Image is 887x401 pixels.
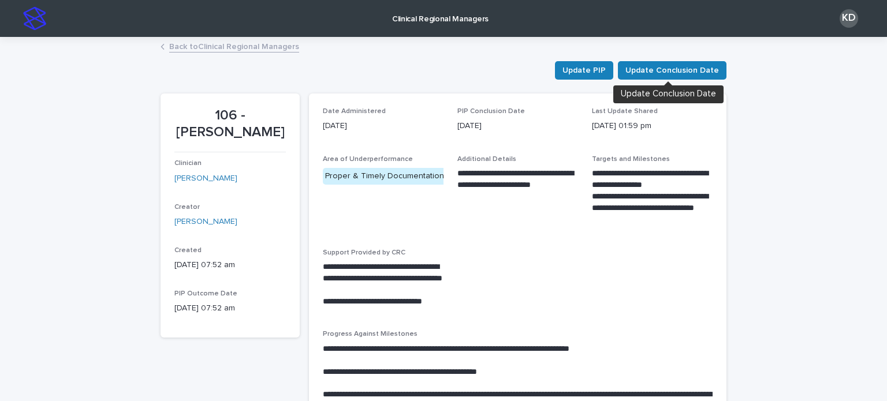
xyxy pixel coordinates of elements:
span: Progress Against Milestones [323,331,418,338]
span: Additional Details [457,156,516,163]
div: KD [840,9,858,28]
p: [DATE] 07:52 am [174,302,286,314]
span: Creator [174,204,200,211]
img: stacker-logo-s-only.png [23,7,46,30]
a: [PERSON_NAME] [174,173,237,185]
a: [PERSON_NAME] [174,216,237,228]
button: Update PIP [555,61,613,80]
span: Clinician [174,160,202,167]
span: Update Conclusion Date [625,65,719,76]
button: Update Conclusion Date [618,61,726,80]
p: [DATE] [457,120,578,132]
p: [DATE] 01:59 pm [592,120,713,132]
span: PIP Outcome Date [174,290,237,297]
span: Targets and Milestones [592,156,670,163]
p: [DATE] [323,120,443,132]
span: Update PIP [562,65,606,76]
div: Proper & Timely Documentation [323,168,446,185]
p: [DATE] 07:52 am [174,259,286,271]
a: Back toClinical Regional Managers [169,39,299,53]
span: Area of Underperformance [323,156,413,163]
span: Support Provided by CRC [323,249,405,256]
p: 106 - [PERSON_NAME] [174,107,286,141]
span: Date Administered [323,108,386,115]
span: Created [174,247,202,254]
span: PIP Conclusion Date [457,108,525,115]
span: Last Update Shared [592,108,658,115]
